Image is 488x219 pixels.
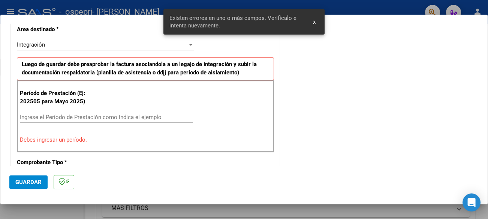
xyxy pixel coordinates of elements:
span: Existen errores en uno o más campos. Verifícalo e intenta nuevamente. [169,14,304,29]
div: Open Intercom Messenger [463,193,481,211]
span: Guardar [15,179,42,186]
p: Comprobante Tipo * [17,158,94,167]
strong: Luego de guardar debe preaprobar la factura asociandola a un legajo de integración y subir la doc... [22,61,257,76]
p: Debes ingresar un período. [20,136,271,144]
span: x [313,18,316,25]
button: x [307,15,322,29]
button: Guardar [9,175,48,189]
p: Area destinado * [17,25,94,34]
p: Período de Prestación (Ej: 202505 para Mayo 2025) [20,89,95,106]
span: Integración [17,41,45,48]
